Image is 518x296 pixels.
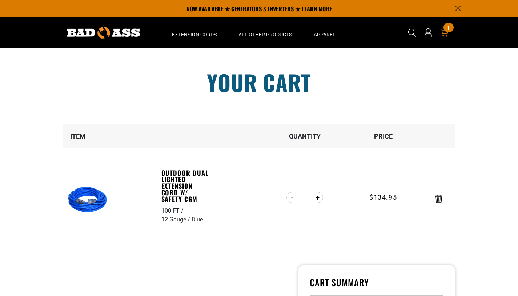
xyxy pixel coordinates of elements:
[310,277,444,296] h4: Cart Summary
[303,17,346,48] summary: Apparel
[298,191,312,204] input: Quantity for Outdoor Dual Lighted Extension Cord w/ Safety CGM
[192,215,203,224] div: Blue
[63,124,161,148] th: Item
[57,71,461,93] h1: Your cart
[161,207,185,215] div: 100 FT
[369,192,397,202] span: $134.95
[344,124,422,148] th: Price
[238,31,292,38] span: All Other Products
[228,17,303,48] summary: All Other Products
[314,31,336,38] span: Apparel
[172,31,217,38] span: Extension Cords
[66,177,112,223] img: Blue
[265,124,344,148] th: Quantity
[435,196,442,201] a: Remove Outdoor Dual Lighted Extension Cord w/ Safety CGM - 100 FT / 12 Gauge / Blue
[161,17,228,48] summary: Extension Cords
[447,25,449,31] span: 1
[406,27,418,39] summary: Search
[161,169,212,202] a: Outdoor Dual Lighted Extension Cord w/ Safety CGM
[67,27,140,39] img: Bad Ass Extension Cords
[161,215,192,224] div: 12 Gauge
